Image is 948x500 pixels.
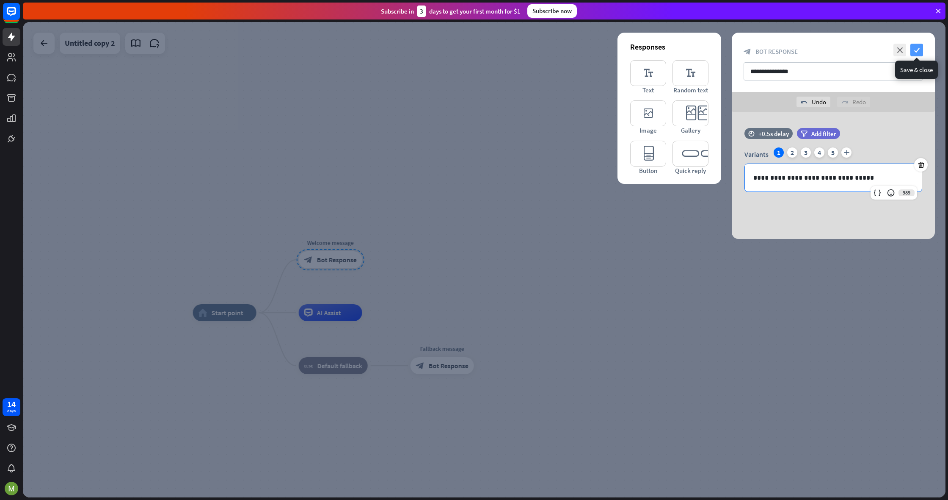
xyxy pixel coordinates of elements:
[7,3,32,29] button: Open LiveChat chat widget
[417,6,426,17] div: 3
[811,130,836,138] span: Add filter
[893,44,906,56] i: close
[787,147,797,158] div: 2
[841,147,852,158] i: plus
[837,97,870,107] div: Redo
[910,44,923,56] i: check
[381,6,521,17] div: Subscribe in days to get your first month for $1
[7,400,16,408] div: 14
[828,147,838,158] div: 5
[758,130,789,138] div: +0.5s delay
[801,99,807,106] i: undo
[744,150,769,158] span: Variants
[7,408,16,414] div: days
[801,131,807,137] i: filter
[814,147,824,158] div: 4
[744,48,751,56] i: block_bot_response
[796,97,830,107] div: Undo
[801,147,811,158] div: 3
[755,47,798,56] span: Bot Response
[527,4,577,18] div: Subscribe now
[3,398,20,416] a: 14 days
[841,99,848,106] i: redo
[748,131,755,136] i: time
[774,147,784,158] div: 1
